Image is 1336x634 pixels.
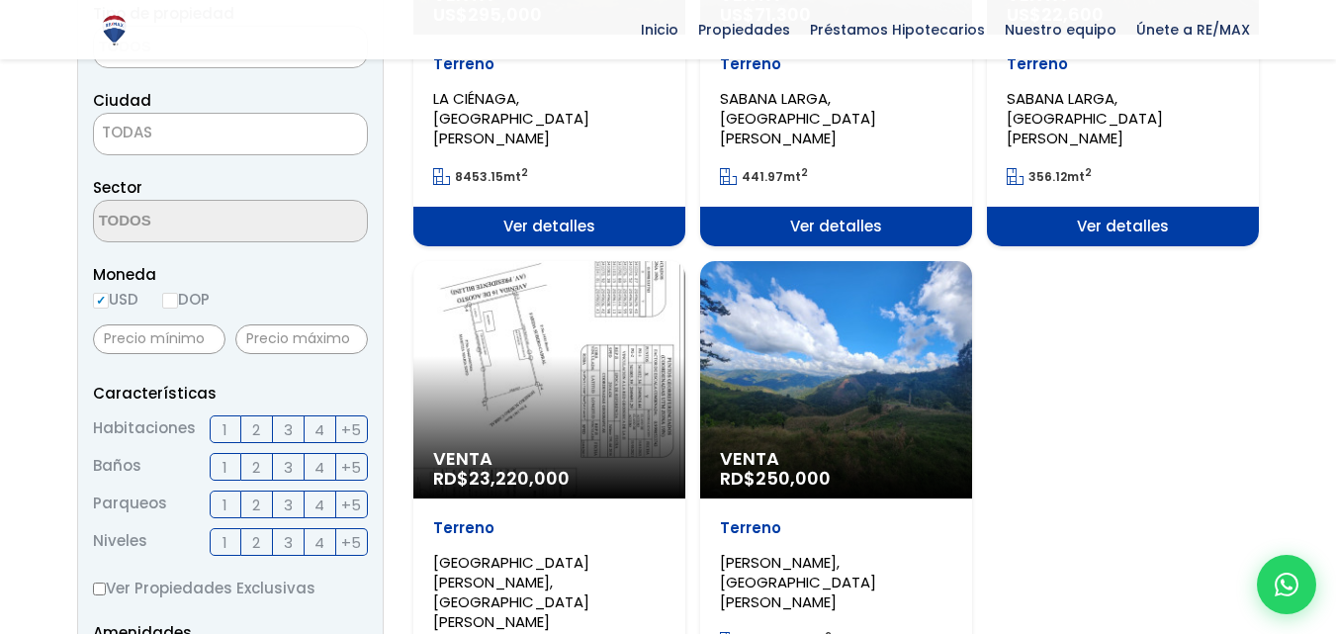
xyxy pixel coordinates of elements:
[252,493,260,517] span: 2
[631,15,688,45] span: Inicio
[341,455,361,480] span: +5
[93,415,196,443] span: Habitaciones
[341,530,361,555] span: +5
[1126,15,1260,45] span: Únete a RE/MAX
[433,552,589,632] span: [GEOGRAPHIC_DATA][PERSON_NAME], [GEOGRAPHIC_DATA][PERSON_NAME]
[720,466,831,491] span: RD$
[433,88,589,148] span: LA CIÉNAGA, [GEOGRAPHIC_DATA][PERSON_NAME]
[469,466,570,491] span: 23,220,000
[284,417,293,442] span: 3
[102,122,152,142] span: TODAS
[720,54,952,74] p: Terreno
[223,530,227,555] span: 1
[252,417,260,442] span: 2
[314,455,324,480] span: 4
[94,201,286,243] textarea: Search
[97,13,132,47] img: Logo de REMAX
[720,449,952,469] span: Venta
[223,493,227,517] span: 1
[93,262,368,287] span: Moneda
[252,530,260,555] span: 2
[93,293,109,309] input: USD
[720,518,952,538] p: Terreno
[1028,168,1067,185] span: 356.12
[93,491,167,518] span: Parqueos
[720,88,876,148] span: SABANA LARGA, [GEOGRAPHIC_DATA][PERSON_NAME]
[341,417,361,442] span: +5
[700,207,972,246] span: Ver detalles
[341,493,361,517] span: +5
[314,530,324,555] span: 4
[235,324,368,354] input: Precio máximo
[93,177,142,198] span: Sector
[433,168,528,185] span: mt
[720,552,876,612] span: [PERSON_NAME], [GEOGRAPHIC_DATA][PERSON_NAME]
[162,293,178,309] input: DOP
[284,530,293,555] span: 3
[93,576,368,600] label: Ver Propiedades Exclusivas
[314,417,324,442] span: 4
[314,493,324,517] span: 4
[800,15,995,45] span: Préstamos Hipotecarios
[223,455,227,480] span: 1
[433,54,666,74] p: Terreno
[720,168,808,185] span: mt
[93,528,147,556] span: Niveles
[801,165,808,180] sup: 2
[93,583,106,595] input: Ver Propiedades Exclusivas
[93,324,225,354] input: Precio mínimo
[433,449,666,469] span: Venta
[1085,165,1092,180] sup: 2
[223,417,227,442] span: 1
[93,453,141,481] span: Baños
[252,455,260,480] span: 2
[93,381,368,406] p: Características
[93,113,368,155] span: TODAS
[93,287,138,312] label: USD
[742,168,783,185] span: 441.97
[1007,168,1092,185] span: mt
[521,165,528,180] sup: 2
[688,15,800,45] span: Propiedades
[1007,88,1163,148] span: SABANA LARGA, [GEOGRAPHIC_DATA][PERSON_NAME]
[433,466,570,491] span: RD$
[756,466,831,491] span: 250,000
[284,455,293,480] span: 3
[433,518,666,538] p: Terreno
[284,493,293,517] span: 3
[995,15,1126,45] span: Nuestro equipo
[455,168,503,185] span: 8453.15
[1007,54,1239,74] p: Terreno
[94,119,367,146] span: TODAS
[93,90,151,111] span: Ciudad
[987,207,1259,246] span: Ver detalles
[413,207,685,246] span: Ver detalles
[162,287,210,312] label: DOP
